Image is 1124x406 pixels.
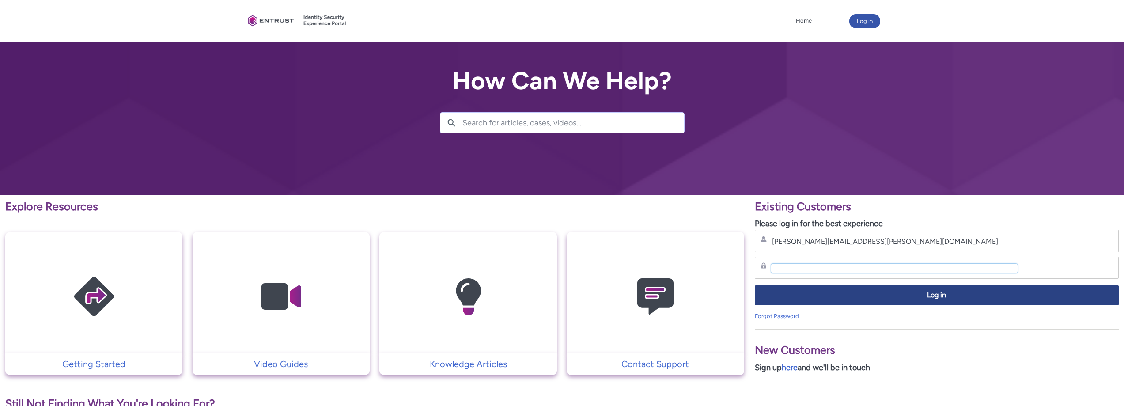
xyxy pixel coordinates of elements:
a: Contact Support [567,357,744,371]
button: Search [440,113,462,133]
p: Sign up and we'll be in touch [755,362,1119,374]
iframe: Qualified Messenger [967,201,1124,406]
p: Getting Started [10,357,178,371]
p: New Customers [755,342,1119,359]
button: Log in [849,14,880,28]
p: Video Guides [197,357,365,371]
a: Knowledge Articles [379,357,556,371]
input: Username [771,237,1018,246]
span: Log in [761,290,1113,300]
a: Video Guides [193,357,370,371]
img: Video Guides [239,249,323,344]
p: Knowledge Articles [384,357,552,371]
a: Forgot Password [755,313,799,319]
p: Existing Customers [755,198,1119,215]
p: Explore Resources [5,198,744,215]
button: Log in [755,285,1119,305]
img: Knowledge Articles [426,249,510,344]
a: Getting Started [5,357,182,371]
h2: How Can We Help? [440,67,685,95]
input: Search for articles, cases, videos... [462,113,684,133]
p: Please log in for the best experience [755,218,1119,230]
img: Getting Started [52,249,136,344]
a: here [782,363,798,372]
p: Contact Support [571,357,739,371]
img: Contact Support [613,249,697,344]
a: Home [794,14,814,27]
